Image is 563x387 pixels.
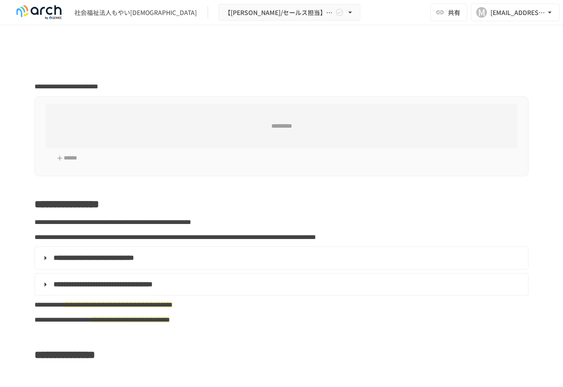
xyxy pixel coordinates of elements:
[219,4,360,21] button: 【[PERSON_NAME]/セールス担当】社会福祉法人もやい[DEMOGRAPHIC_DATA]_初期設定サポート
[74,8,197,17] div: 社会福祉法人もやい[DEMOGRAPHIC_DATA]
[430,4,467,21] button: 共有
[471,4,559,21] button: M[EMAIL_ADDRESS][DOMAIN_NAME]
[490,7,545,18] div: [EMAIL_ADDRESS][DOMAIN_NAME]
[476,7,487,18] div: M
[11,5,67,19] img: logo-default@2x-9cf2c760.svg
[224,7,333,18] span: 【[PERSON_NAME]/セールス担当】社会福祉法人もやい[DEMOGRAPHIC_DATA]_初期設定サポート
[448,8,460,17] span: 共有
